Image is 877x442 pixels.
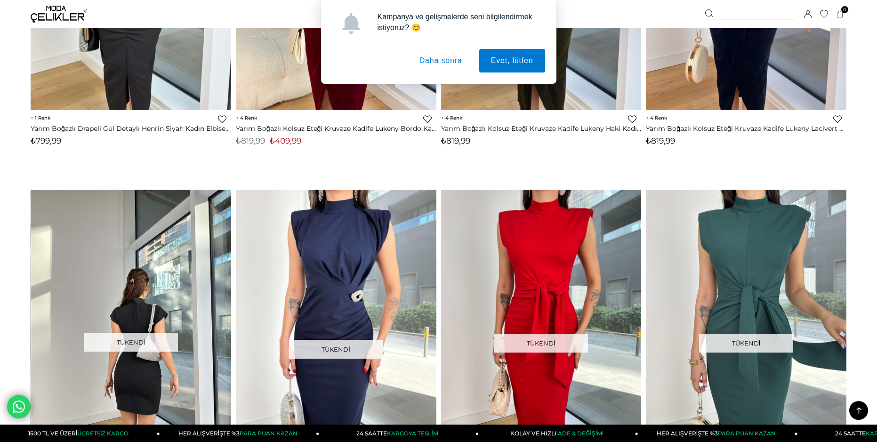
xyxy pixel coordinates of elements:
span: ₺409,99 [270,136,301,145]
span: 4 [646,115,667,121]
span: İADE & DEĞİŞİM! [556,430,603,437]
a: Yarım Boğazlı Kolsuz Eteği Kruvaze Kadife Lukeny Lacivert Kadın Elbise 25K392 [646,124,846,133]
span: PARA PUAN KAZAN [240,430,298,437]
a: 24 SAATTEKARGOYA TESLİM [319,425,479,442]
span: ÜCRETSİZ KARGO [77,430,129,437]
span: ₺819,99 [441,136,470,145]
a: Favorilere Ekle [833,115,842,123]
span: ₺799,99 [31,136,61,145]
span: ₺819,99 [646,136,675,145]
a: KOLAY VE HIZLIİADE & DEĞİŞİM! [479,425,638,442]
img: notification icon [340,13,362,34]
a: Favorilere Ekle [628,115,636,123]
div: Kampanya ve gelişmelerde seni bilgilendirmek istiyoruz? 😊 [370,11,545,33]
a: Favorilere Ekle [218,115,226,123]
a: Yarım Boğazlı Kolsuz Eteği Kruvaze Kadife Lukeny Bordo Kadın Elbise 25K392 [236,124,436,133]
a: HER ALIŞVERİŞTE %3PARA PUAN KAZAN [160,425,320,442]
a: Yarım Boğazlı Kolsuz Eteği Kruvaze Kadife Lukeny Haki Kadın Elbise 25K392 [441,124,642,133]
span: 4 [236,115,257,121]
span: 1 [31,115,50,121]
span: ₺819,99 [236,136,265,145]
img: png;base64,iVBORw0KGgoAAAANSUhEUgAAAAEAAAABCAYAAAAfFcSJAAAAAXNSR0IArs4c6QAAAA1JREFUGFdjePfu3X8ACW... [441,151,442,152]
span: KARGOYA TESLİM [387,430,438,437]
a: 1500 TL VE ÜZERİÜCRETSİZ KARGO [0,425,160,442]
button: Evet, lütfen [479,49,545,72]
span: 4 [441,115,462,121]
button: Daha sonra [408,49,474,72]
a: Yarım Boğazlı Drapeli Gül Detaylı Henrin Siyah Kadın Elbise 25K443 [31,124,231,133]
a: Favorilere Ekle [423,115,432,123]
a: HER ALIŞVERİŞTE %3PARA PUAN KAZAN [638,425,798,442]
span: PARA PUAN KAZAN [718,430,776,437]
img: png;base64,iVBORw0KGgoAAAANSUhEUgAAAAEAAAABCAYAAAAfFcSJAAAAAXNSR0IArs4c6QAAAA1JREFUGFdjePfu3X8ACW... [441,150,442,151]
